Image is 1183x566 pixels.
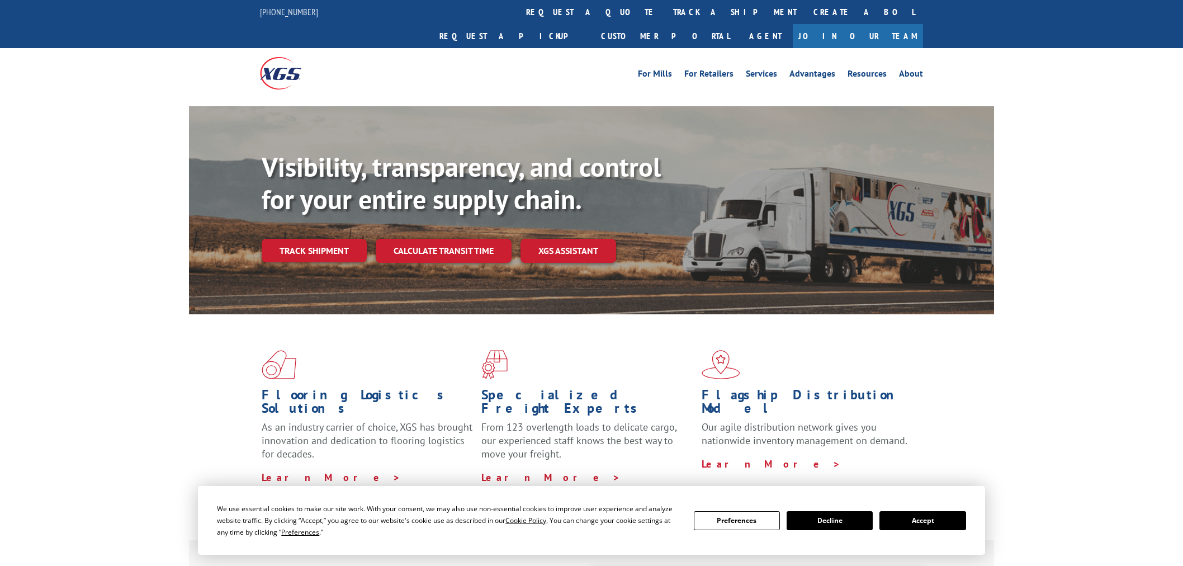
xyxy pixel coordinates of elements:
span: Our agile distribution network gives you nationwide inventory management on demand. [702,421,907,447]
img: xgs-icon-total-supply-chain-intelligence-red [262,350,296,379]
a: Learn More > [481,471,621,484]
a: For Mills [638,69,672,82]
span: Preferences [281,527,319,537]
a: Services [746,69,777,82]
a: Advantages [789,69,835,82]
a: Customer Portal [593,24,738,48]
a: Request a pickup [431,24,593,48]
a: Learn More > [702,457,841,470]
span: As an industry carrier of choice, XGS has brought innovation and dedication to flooring logistics... [262,421,472,460]
h1: Flooring Logistics Solutions [262,388,473,421]
span: Cookie Policy [505,516,546,525]
div: Cookie Consent Prompt [198,486,985,555]
a: Agent [738,24,793,48]
button: Preferences [694,511,780,530]
a: Learn More > [262,471,401,484]
img: xgs-icon-flagship-distribution-model-red [702,350,740,379]
a: Track shipment [262,239,367,262]
p: From 123 overlength loads to delicate cargo, our experienced staff knows the best way to move you... [481,421,693,470]
h1: Specialized Freight Experts [481,388,693,421]
b: Visibility, transparency, and control for your entire supply chain. [262,149,661,216]
a: Join Our Team [793,24,923,48]
a: Calculate transit time [376,239,512,263]
a: About [899,69,923,82]
a: For Retailers [684,69,734,82]
a: [PHONE_NUMBER] [260,6,318,17]
a: XGS ASSISTANT [520,239,616,263]
div: We use essential cookies to make our site work. With your consent, we may also use non-essential ... [217,503,680,538]
img: xgs-icon-focused-on-flooring-red [481,350,508,379]
h1: Flagship Distribution Model [702,388,913,421]
button: Decline [787,511,873,530]
a: Resources [848,69,887,82]
button: Accept [879,511,966,530]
